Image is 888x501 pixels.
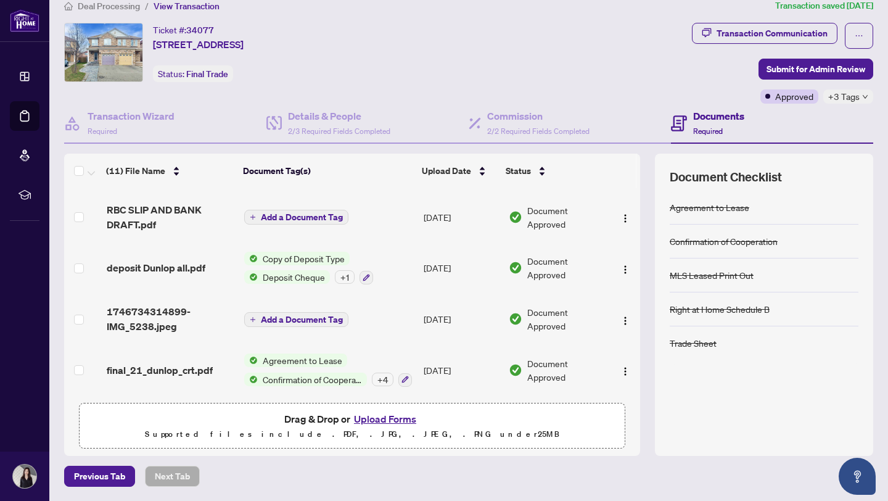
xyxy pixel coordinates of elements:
[64,2,73,10] span: home
[862,94,868,100] span: down
[101,154,238,188] th: (11) File Name
[350,411,420,427] button: Upload Forms
[244,354,412,387] button: Status IconAgreement to LeaseStatus IconConfirmation of Cooperation+4
[80,404,625,449] span: Drag & Drop orUpload FormsSupported files include .PDF, .JPG, .JPEG, .PNG under25MB
[244,210,348,225] button: Add a Document Tag
[153,37,244,52] span: [STREET_ADDRESS]
[244,373,258,386] img: Status Icon
[417,154,501,188] th: Upload Date
[244,311,348,327] button: Add a Document Tag
[10,9,39,32] img: logo
[509,261,522,275] img: Document Status
[250,214,256,220] span: plus
[509,312,522,326] img: Document Status
[258,252,350,265] span: Copy of Deposit Type
[78,1,140,12] span: Deal Processing
[88,126,117,136] span: Required
[670,234,778,248] div: Confirmation of Cooperation
[620,316,630,326] img: Logo
[527,204,605,231] span: Document Approved
[509,210,522,224] img: Document Status
[527,357,605,384] span: Document Approved
[372,373,393,386] div: + 4
[250,317,256,323] span: plus
[855,31,863,40] span: ellipsis
[620,265,630,275] img: Logo
[244,209,348,225] button: Add a Document Tag
[717,23,828,43] div: Transaction Communication
[261,213,343,222] span: Add a Document Tag
[693,109,744,123] h4: Documents
[615,258,635,278] button: Logo
[615,309,635,329] button: Logo
[186,25,214,36] span: 34077
[767,59,865,79] span: Submit for Admin Review
[244,252,258,265] img: Status Icon
[422,164,471,178] span: Upload Date
[509,363,522,377] img: Document Status
[88,109,175,123] h4: Transaction Wizard
[419,344,504,397] td: [DATE]
[620,366,630,376] img: Logo
[828,89,860,104] span: +3 Tags
[501,154,606,188] th: Status
[620,213,630,223] img: Logo
[670,201,749,214] div: Agreement to Lease
[244,312,348,327] button: Add a Document Tag
[107,260,205,275] span: deposit Dunlop all.pdf
[527,305,605,333] span: Document Approved
[670,302,770,316] div: Right at Home Schedule B
[244,252,373,285] button: Status IconCopy of Deposit TypeStatus IconDeposit Cheque+1
[13,465,36,488] img: Profile Icon
[288,109,390,123] h4: Details & People
[419,193,504,242] td: [DATE]
[670,336,717,350] div: Trade Sheet
[153,23,214,37] div: Ticket #:
[107,304,234,334] span: 1746734314899-IMG_5238.jpeg
[186,68,228,80] span: Final Trade
[153,65,233,82] div: Status:
[288,126,390,136] span: 2/3 Required Fields Completed
[506,164,531,178] span: Status
[335,270,355,284] div: + 1
[487,126,590,136] span: 2/2 Required Fields Completed
[64,466,135,487] button: Previous Tab
[693,126,723,136] span: Required
[839,458,876,495] button: Open asap
[258,373,367,386] span: Confirmation of Cooperation
[145,466,200,487] button: Next Tab
[692,23,837,44] button: Transaction Communication
[261,315,343,324] span: Add a Document Tag
[65,23,142,81] img: IMG-W12094444_1.jpg
[419,242,504,295] td: [DATE]
[107,202,234,232] span: RBC SLIP AND BANK DRAFT.pdf
[106,164,165,178] span: (11) File Name
[244,270,258,284] img: Status Icon
[615,360,635,380] button: Logo
[775,89,813,103] span: Approved
[527,254,605,281] span: Document Approved
[154,1,220,12] span: View Transaction
[284,411,420,427] span: Drag & Drop or
[758,59,873,80] button: Submit for Admin Review
[74,466,125,486] span: Previous Tab
[107,363,213,378] span: final_21_dunlop_crt.pdf
[258,270,330,284] span: Deposit Cheque
[87,427,617,442] p: Supported files include .PDF, .JPG, .JPEG, .PNG under 25 MB
[238,154,417,188] th: Document Tag(s)
[258,354,347,367] span: Agreement to Lease
[487,109,590,123] h4: Commission
[419,294,504,344] td: [DATE]
[670,168,782,186] span: Document Checklist
[615,207,635,227] button: Logo
[670,268,754,282] div: MLS Leased Print Out
[244,354,258,367] img: Status Icon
